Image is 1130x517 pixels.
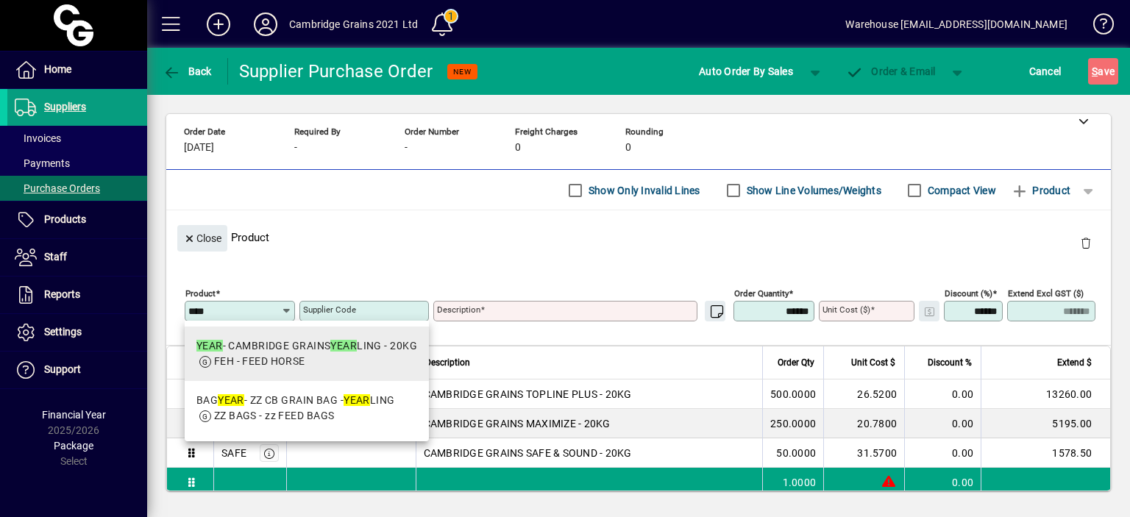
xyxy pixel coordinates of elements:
span: Discount % [928,354,972,371]
span: Order & Email [846,65,936,77]
span: Suppliers [44,101,86,113]
td: 0.00 [904,438,981,468]
span: 0 [515,142,521,154]
span: Close [183,227,221,251]
app-page-header-button: Close [174,231,231,244]
td: 250.0000 [762,409,823,438]
span: Description [425,354,470,371]
a: Support [7,352,147,388]
span: Staff [44,251,67,263]
a: Knowledge Base [1082,3,1112,51]
mat-label: Supplier Code [303,304,356,315]
mat-label: Product [185,288,216,299]
td: 26.5200 [823,379,904,409]
a: Reports [7,277,147,313]
button: Add [195,11,242,38]
em: YEAR [344,394,370,406]
span: Financial Year [42,409,106,421]
button: Save [1088,58,1118,85]
span: CAMBRIDGE GRAINS SAFE & SOUND - 20KG [424,446,632,460]
span: [DATE] [184,142,214,154]
div: Cambridge Grains 2021 Ltd [289,13,418,36]
span: ZZ BAGS - zz FEED BAGS [214,410,335,421]
a: Home [7,51,147,88]
span: Unit Cost $ [851,354,895,371]
td: 31.5700 [823,438,904,468]
span: S [1092,65,1098,77]
span: Cancel [1029,60,1062,83]
div: Supplier Purchase Order [239,60,433,83]
td: 1.0000 [762,468,823,497]
span: NEW [453,67,472,76]
label: Compact View [925,183,996,198]
span: Settings [44,326,82,338]
a: Invoices [7,126,147,151]
a: Settings [7,314,147,351]
span: Package [54,440,93,452]
span: Products [44,213,86,225]
label: Show Only Invalid Lines [586,183,700,198]
td: 13260.00 [981,379,1110,409]
span: CAMBRIDGE GRAINS MAXIMIZE - 20KG [424,416,611,431]
app-page-header-button: Delete [1068,236,1104,249]
div: Warehouse [EMAIL_ADDRESS][DOMAIN_NAME] [845,13,1067,36]
span: - [294,142,297,154]
td: 1578.50 [981,438,1110,468]
td: 500.0000 [762,379,823,409]
div: SAFE [221,446,246,460]
td: 0.00 [904,409,981,438]
td: 0.00 [904,379,981,409]
button: Close [177,225,227,252]
span: Payments [15,157,70,169]
mat-label: Order Quantity [734,288,789,299]
span: CAMBRIDGE GRAINS TOPLINE PLUS - 20KG [424,387,632,402]
mat-label: Description [437,304,480,315]
div: BAG - ZZ CB GRAIN BAG - LING [196,393,395,408]
button: Delete [1068,225,1104,260]
a: Purchase Orders [7,176,147,201]
mat-label: Unit Cost ($) [822,304,870,315]
a: Payments [7,151,147,176]
span: Invoices [15,132,61,144]
button: Order & Email [839,58,943,85]
mat-label: Extend excl GST ($) [1008,288,1084,299]
mat-label: Discount (%) [945,288,992,299]
span: Order Qty [778,354,814,371]
td: 5195.00 [981,409,1110,438]
td: 20.7800 [823,409,904,438]
a: Staff [7,239,147,276]
mat-option: YEAR - CAMBRIDGE GRAINS YEARLING - 20KG [185,327,429,381]
td: 0.00 [904,468,981,497]
td: 50.0000 [762,438,823,468]
em: YEAR [218,394,244,406]
mat-option: BAGYEAR - ZZ CB GRAIN BAG - YEARLING [185,381,429,435]
span: Home [44,63,71,75]
span: Reports [44,288,80,300]
span: Back [163,65,212,77]
span: Extend $ [1057,354,1092,371]
button: Profile [242,11,289,38]
button: Cancel [1026,58,1065,85]
div: Product [166,210,1111,264]
span: ave [1092,60,1115,83]
button: Auto Order By Sales [692,58,800,85]
span: Purchase Orders [15,182,100,194]
span: FEH - FEED HORSE [214,355,305,367]
em: YEAR [330,340,357,352]
app-page-header-button: Back [147,58,228,85]
button: Back [159,58,216,85]
div: - CAMBRIDGE GRAINS LING - 20KG [196,338,417,354]
label: Show Line Volumes/Weights [744,183,881,198]
span: - [405,142,408,154]
em: YEAR [196,340,223,352]
span: Auto Order By Sales [699,60,793,83]
span: 0 [625,142,631,154]
span: Support [44,363,81,375]
a: Products [7,202,147,238]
